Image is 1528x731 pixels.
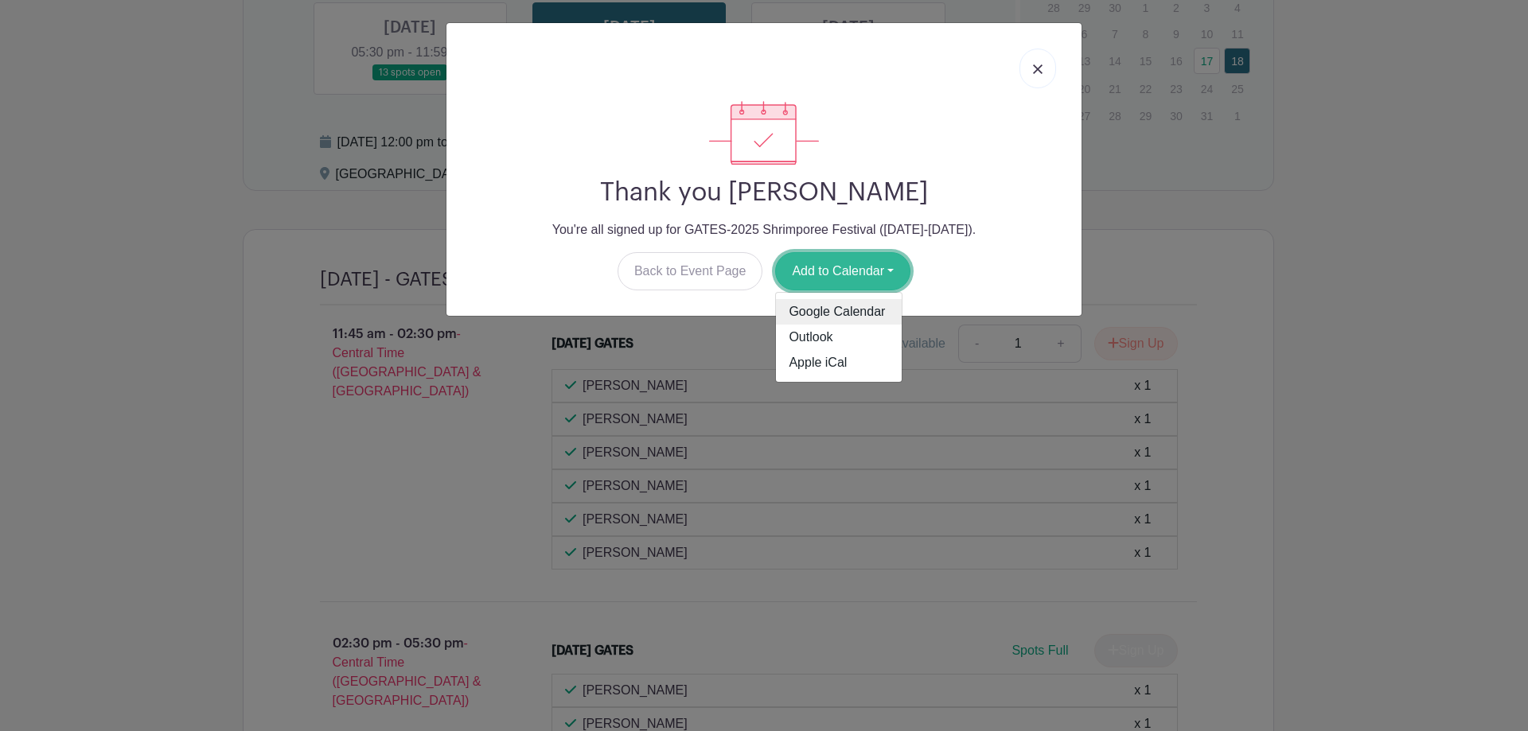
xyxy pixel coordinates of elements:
[1033,64,1043,74] img: close_button-5f87c8562297e5c2d7936805f587ecaba9071eb48480494691a3f1689db116b3.svg
[709,101,819,165] img: signup_complete-c468d5dda3e2740ee63a24cb0ba0d3ce5d8a4ecd24259e683200fb1569d990c8.svg
[459,177,1069,208] h2: Thank you [PERSON_NAME]
[618,252,763,290] a: Back to Event Page
[776,299,902,325] a: Google Calendar
[459,220,1069,239] p: You're all signed up for GATES-2025 Shrimporee Festival ([DATE]-[DATE]).
[776,325,902,350] a: Outlook
[776,350,902,375] a: Apple iCal
[775,252,910,290] button: Add to Calendar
